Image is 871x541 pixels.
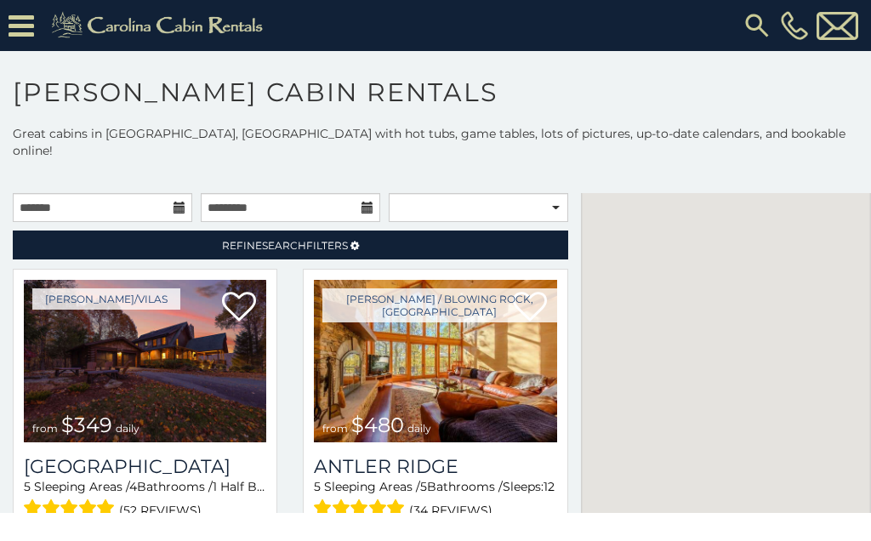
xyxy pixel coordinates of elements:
span: $349 [61,413,112,437]
a: [PERSON_NAME] / Blowing Rock, [GEOGRAPHIC_DATA] [322,288,556,322]
span: (52 reviews) [119,499,202,521]
a: RefineSearchFilters [13,231,568,259]
span: 5 [420,479,427,494]
span: 5 [24,479,31,494]
a: [PHONE_NUMBER] [777,11,812,40]
span: Refine Filters [222,239,348,252]
div: Sleeping Areas / Bathrooms / Sleeps: [24,478,266,521]
span: daily [407,422,431,435]
span: daily [116,422,139,435]
span: 12 [544,479,555,494]
div: Sleeping Areas / Bathrooms / Sleeps: [314,478,556,521]
span: Search [262,239,306,252]
span: 1 Half Baths / [213,479,290,494]
span: 4 [129,479,137,494]
span: from [322,422,348,435]
img: Khaki-logo.png [43,9,277,43]
span: from [32,422,58,435]
a: [PERSON_NAME]/Vilas [32,288,180,310]
img: Diamond Creek Lodge [24,280,266,442]
a: Add to favorites [222,290,256,326]
img: Antler Ridge [314,280,556,442]
a: Antler Ridge [314,455,556,478]
h3: Diamond Creek Lodge [24,455,266,478]
a: Antler Ridge from $480 daily [314,280,556,442]
span: (34 reviews) [409,499,492,521]
span: 5 [314,479,321,494]
span: $480 [351,413,404,437]
a: Diamond Creek Lodge from $349 daily [24,280,266,442]
a: [GEOGRAPHIC_DATA] [24,455,266,478]
img: search-regular.svg [742,10,772,41]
